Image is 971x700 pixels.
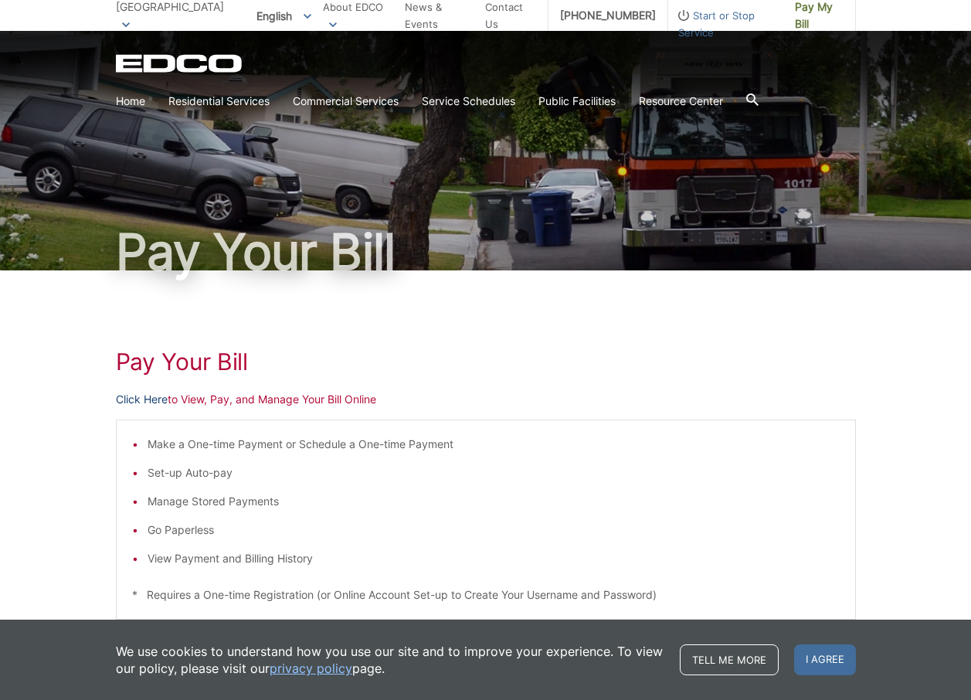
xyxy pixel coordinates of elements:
a: Public Facilities [538,93,616,110]
a: Service Schedules [422,93,515,110]
p: * Requires a One-time Registration (or Online Account Set-up to Create Your Username and Password) [132,586,840,603]
a: EDCD logo. Return to the homepage. [116,54,244,73]
a: Click Here [116,391,168,408]
a: Resource Center [639,93,723,110]
span: English [245,3,323,29]
li: Make a One-time Payment or Schedule a One-time Payment [148,436,840,453]
li: Manage Stored Payments [148,493,840,510]
li: Go Paperless [148,522,840,539]
li: View Payment and Billing History [148,550,840,567]
a: Commercial Services [293,93,399,110]
h1: Pay Your Bill [116,227,856,277]
a: Tell me more [680,644,779,675]
p: We use cookies to understand how you use our site and to improve your experience. To view our pol... [116,643,664,677]
p: to View, Pay, and Manage Your Bill Online [116,391,856,408]
h1: Pay Your Bill [116,348,856,375]
li: Set-up Auto-pay [148,464,840,481]
a: Residential Services [168,93,270,110]
a: privacy policy [270,660,352,677]
a: Home [116,93,145,110]
span: I agree [794,644,856,675]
